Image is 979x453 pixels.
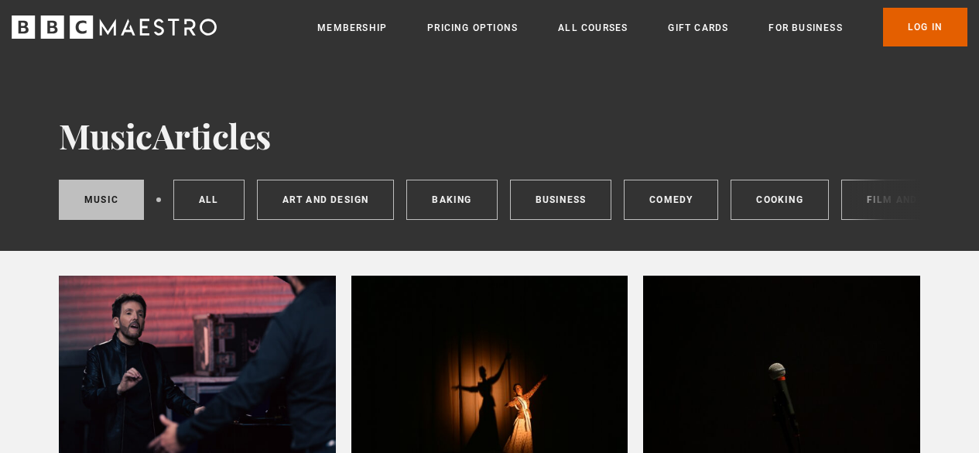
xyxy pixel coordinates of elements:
[624,180,718,220] a: Comedy
[768,20,842,36] a: For business
[12,15,217,39] svg: BBC Maestro
[558,20,628,36] a: All Courses
[731,180,828,220] a: Cooking
[317,8,967,46] nav: Primary
[59,112,152,158] span: Music
[668,20,728,36] a: Gift Cards
[257,180,395,220] a: Art and Design
[59,116,920,155] h1: Articles
[59,180,144,220] a: Music
[173,180,245,220] a: All
[883,8,967,46] a: Log In
[510,180,612,220] a: Business
[406,180,497,220] a: Baking
[427,20,518,36] a: Pricing Options
[317,20,387,36] a: Membership
[59,180,920,226] nav: Categories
